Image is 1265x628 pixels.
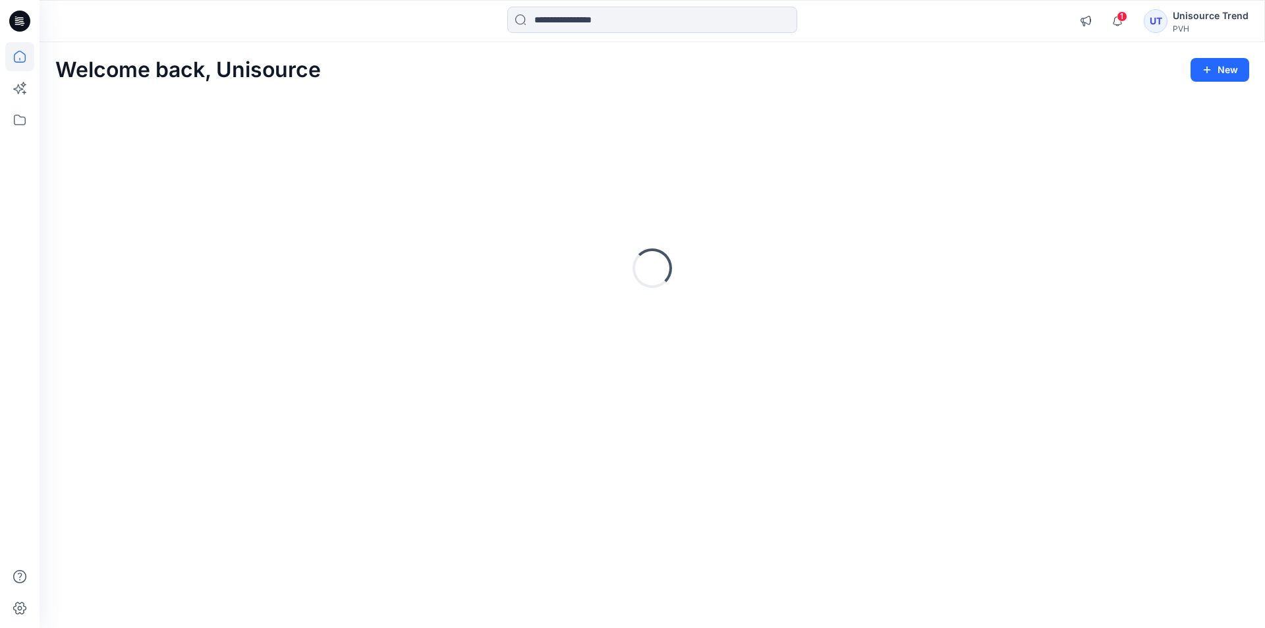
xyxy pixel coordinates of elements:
[1144,9,1167,33] div: UT
[1173,8,1249,24] div: Unisource Trend
[55,58,321,82] h2: Welcome back, Unisource
[1117,11,1127,22] span: 1
[1173,24,1249,34] div: PVH
[1191,58,1249,82] button: New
